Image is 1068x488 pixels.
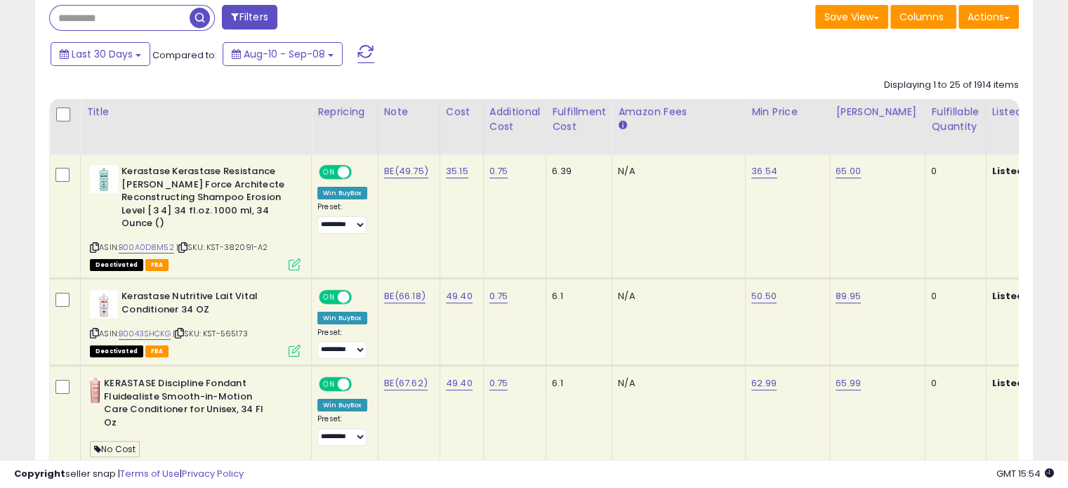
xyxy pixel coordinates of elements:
div: Note [384,105,434,119]
a: 49.40 [446,376,473,390]
a: BE(67.62) [384,376,428,390]
b: Listed Price: [992,164,1056,178]
a: 0.75 [489,289,508,303]
div: N/A [618,165,734,178]
div: Win BuyBox [317,312,367,324]
a: B0043SHCKG [119,328,171,340]
div: Title [86,105,305,119]
div: ASIN: [90,290,301,355]
span: No Cost [90,441,140,457]
button: Filters [222,5,277,29]
button: Save View [815,5,888,29]
b: Kerastase Nutritive Lait Vital Conditioner 34 OZ [121,290,292,319]
div: 0 [931,377,975,390]
div: 6.1 [552,377,601,390]
div: Preset: [317,328,367,360]
div: Fulfillment Cost [552,105,606,134]
div: [PERSON_NAME] [836,105,919,119]
span: All listings that are unavailable for purchase on Amazon for any reason other than out-of-stock [90,345,143,357]
span: OFF [350,291,372,303]
span: Last 30 Days [72,47,133,61]
div: N/A [618,377,734,390]
a: BE(49.75) [384,164,428,178]
div: Cost [446,105,477,119]
a: B00A0D8M52 [119,242,174,253]
span: | SKU: KST-565173 [173,328,248,339]
a: 62.99 [751,376,777,390]
a: 0.75 [489,164,508,178]
a: 50.50 [751,289,777,303]
a: Privacy Policy [182,467,244,480]
div: ASIN: [90,165,301,269]
span: 2025-10-9 15:54 GMT [996,467,1054,480]
span: OFF [350,378,372,390]
div: Repricing [317,105,372,119]
span: Compared to: [152,48,217,62]
div: Amazon Fees [618,105,739,119]
small: Amazon Fees. [618,119,626,132]
span: ON [320,166,338,178]
img: 31voEkLGpxL._SL40_.jpg [90,290,118,318]
div: seller snap | | [14,468,244,481]
button: Actions [958,5,1019,29]
b: Listed Price: [992,289,1056,303]
div: N/A [618,290,734,303]
b: Kerastase Kerastase Resistance [PERSON_NAME] Force Architecte Reconstructing Shampoo Erosion Leve... [121,165,292,234]
span: FBA [145,345,169,357]
a: 65.99 [836,376,861,390]
div: Fulfillable Quantity [931,105,980,134]
a: Terms of Use [120,467,180,480]
span: Columns [899,10,944,24]
div: Min Price [751,105,824,119]
span: | SKU: KST-382091-A2 [176,242,268,253]
a: BE(66.18) [384,289,426,303]
div: Preset: [317,414,367,446]
a: 36.54 [751,164,777,178]
span: Aug-10 - Sep-08 [244,47,325,61]
span: FBA [145,259,169,271]
button: Last 30 Days [51,42,150,66]
a: 35.15 [446,164,468,178]
b: KERASTASE Discipline Fondant Fluidealiste Smooth-in-Motion Care Conditioner for Unisex, 34 Fl Oz [104,377,275,433]
div: Preset: [317,202,367,234]
a: 49.40 [446,289,473,303]
span: All listings that are unavailable for purchase on Amazon for any reason other than out-of-stock [90,259,143,271]
button: Aug-10 - Sep-08 [223,42,343,66]
strong: Copyright [14,467,65,480]
div: 0 [931,290,975,303]
a: 0.75 [489,376,508,390]
div: 6.39 [552,165,601,178]
div: Additional Cost [489,105,541,134]
img: 31F5dlsMaNL._SL40_.jpg [90,377,100,405]
span: ON [320,378,338,390]
b: Listed Price: [992,376,1056,390]
span: ON [320,291,338,303]
div: Win BuyBox [317,187,367,199]
span: OFF [350,166,372,178]
div: 0 [931,165,975,178]
div: Win BuyBox [317,399,367,411]
a: 89.95 [836,289,861,303]
img: 41etbtBbUML._SL40_.jpg [90,165,118,193]
div: 6.1 [552,290,601,303]
button: Columns [890,5,956,29]
a: 65.00 [836,164,861,178]
div: Displaying 1 to 25 of 1914 items [884,79,1019,92]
